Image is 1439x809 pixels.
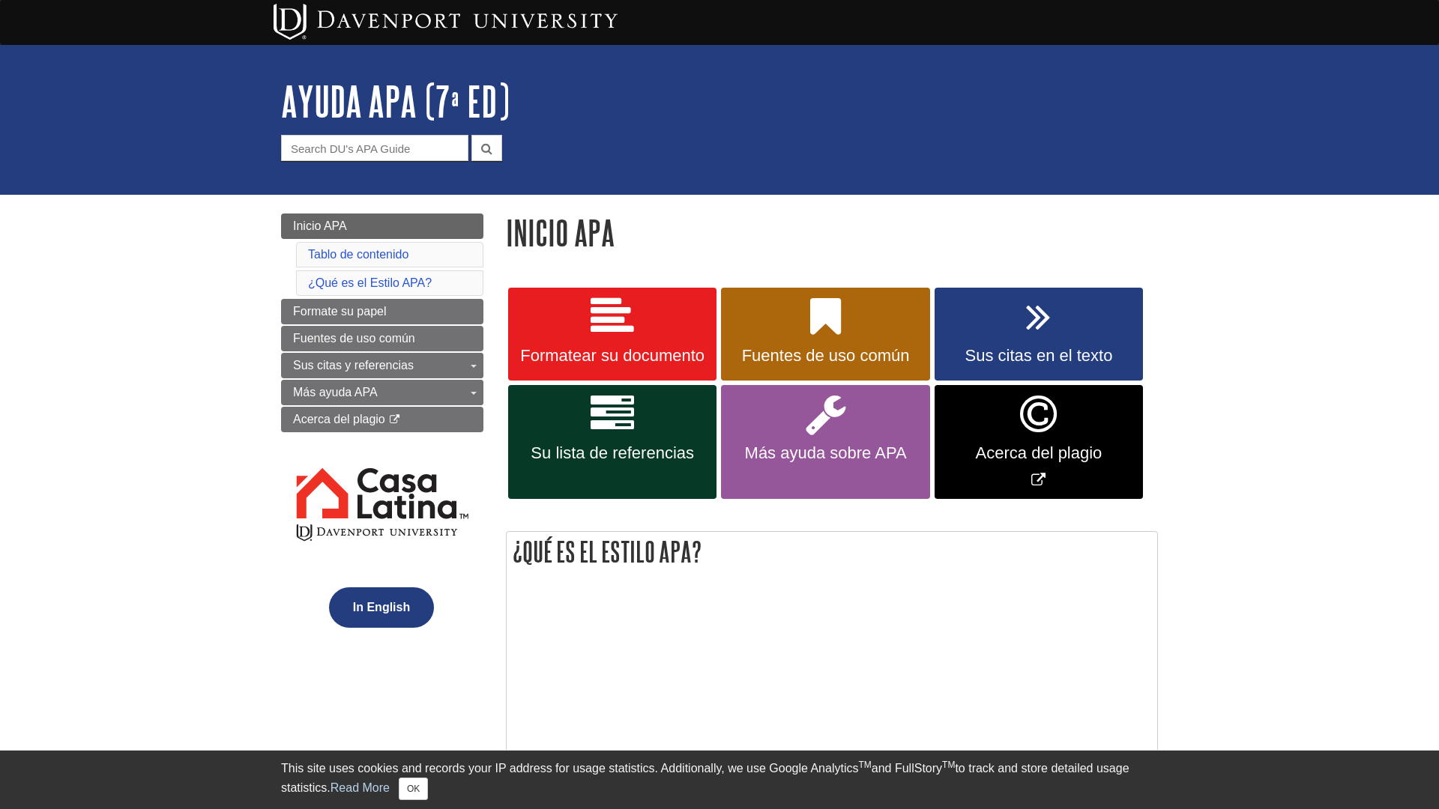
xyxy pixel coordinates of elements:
[281,213,483,239] a: Inicio APA
[935,385,1143,500] a: Link opens in new window
[508,385,717,500] a: Su lista de referencias
[281,78,510,124] a: AYUDA APA (7ª ED)
[281,380,483,405] a: Más ayuda APA
[935,288,1143,381] a: Sus citas en el texto
[293,332,415,345] span: Fuentes de uso común
[946,443,1132,463] span: Acerca del plagio
[942,760,955,770] sup: TM
[331,781,390,794] a: Read More
[281,760,1158,800] div: This site uses cookies and records your IP address for usage statistics. Additionally, we use Goo...
[293,413,385,425] span: Acerca del plagio
[308,276,432,289] a: ¿Qué es el Estilo APA?
[281,299,483,324] a: Formate su papel
[388,415,401,425] i: This link opens in a new window
[293,219,347,232] span: Inicio APA
[519,346,705,366] span: Formatear su documento
[281,135,468,161] input: Search DU's APA Guide
[325,601,438,613] a: In English
[721,288,929,381] a: Fuentes de uso común
[293,359,414,372] span: Sus citas y referencias
[721,385,929,500] a: Más ayuda sobre APA
[281,213,483,653] div: Guide Page Menu
[329,587,434,628] button: In English
[281,353,483,378] a: Sus citas y referencias
[293,305,387,318] span: Formate su papel
[508,288,717,381] a: Formatear su documento
[506,213,1158,252] h1: Inicio APA
[858,760,871,770] sup: TM
[732,346,918,366] span: Fuentes de uso común
[519,443,705,463] span: Su lista de referencias
[308,248,408,261] a: Tablo de contenido
[281,326,483,351] a: Fuentes de uso común
[399,778,428,800] button: Close
[281,407,483,432] a: Acerca del plagio
[946,346,1132,366] span: Sus citas en el texto
[507,532,1157,572] h2: ¿Qué es el Estilo APA?
[274,4,618,40] img: Davenport University
[732,443,918,463] span: Más ayuda sobre APA
[293,386,378,399] span: Más ayuda APA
